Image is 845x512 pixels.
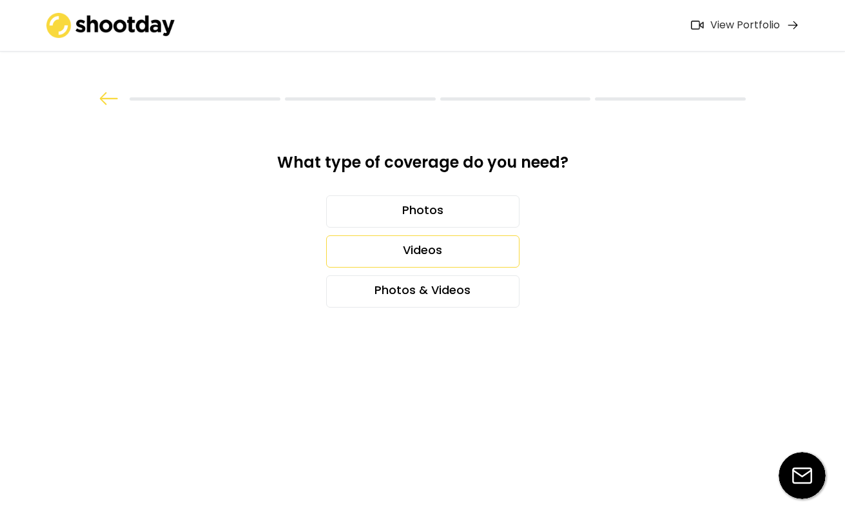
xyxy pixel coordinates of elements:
img: email-icon%20%281%29.svg [779,452,826,499]
div: View Portfolio [710,19,780,32]
div: Videos [326,235,520,268]
img: arrow%20back.svg [99,92,119,105]
img: Icon%20feather-video%402x.png [691,21,704,30]
div: Photos & Videos [326,275,520,308]
div: What type of coverage do you need? [248,152,598,182]
img: shootday_logo.png [46,13,175,38]
div: Photos [326,195,520,228]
